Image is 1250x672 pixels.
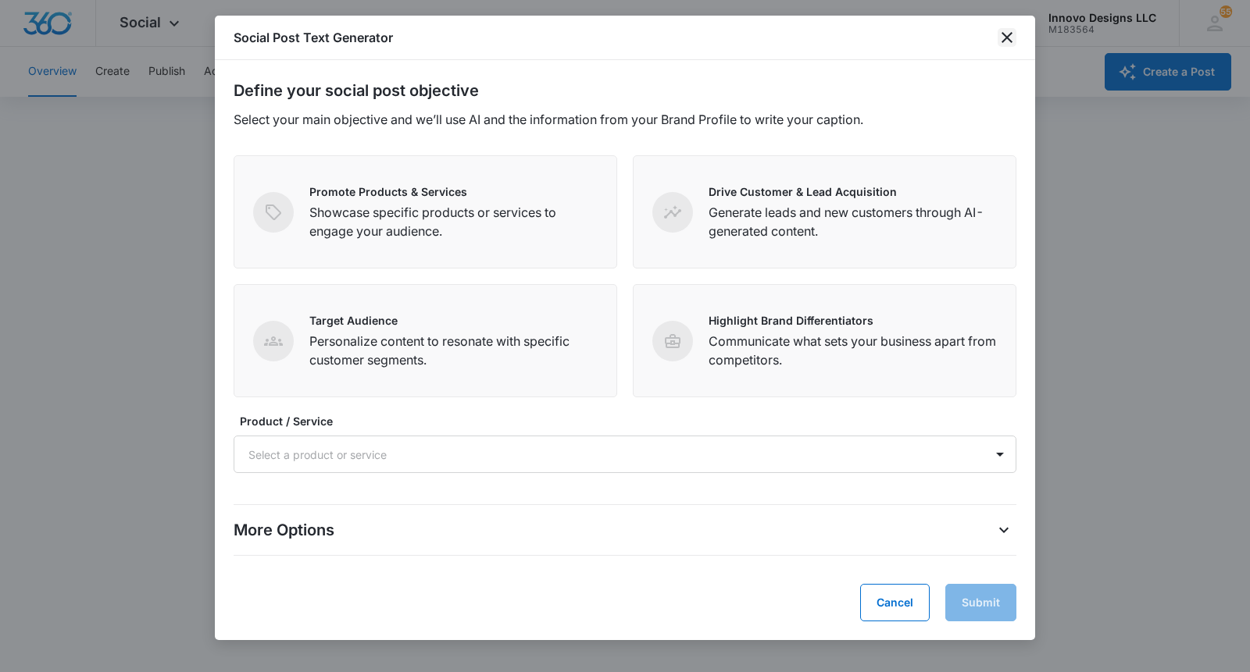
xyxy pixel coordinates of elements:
[234,110,1016,129] p: Select your main objective and we’ll use AI and the information from your Brand Profile to write ...
[309,203,598,240] p: Showcase specific products or services to engage your audience.
[234,28,393,47] h1: Social Post Text Generator
[709,332,997,369] p: Communicate what sets your business apart from competitors.
[240,413,1023,429] label: Product / Service
[860,584,930,621] button: Cancel
[709,183,997,200] p: Drive Customer & Lead Acquisition
[991,517,1016,542] button: More Options
[234,518,334,542] p: More Options
[309,183,598,200] p: Promote Products & Services
[309,332,598,369] p: Personalize content to resonate with specific customer segments.
[998,28,1016,47] button: close
[309,312,598,329] p: Target Audience
[709,312,997,329] p: Highlight Brand Differentiators
[234,79,1016,102] h2: Define your social post objective
[709,203,997,240] p: Generate leads and new customers through AI-generated content.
